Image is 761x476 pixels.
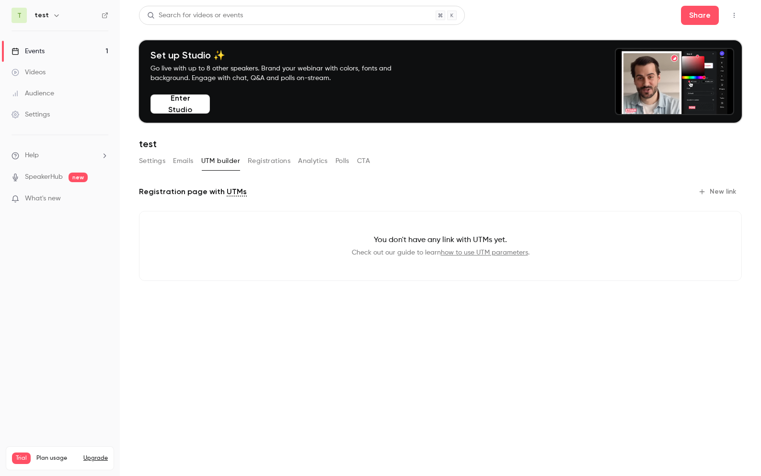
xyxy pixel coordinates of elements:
p: You don't have any link with UTMs yet. [155,234,726,246]
h1: test [139,138,742,150]
p: Go live with up to 8 other speakers. Brand your webinar with colors, fonts and background. Engage... [150,64,414,83]
div: Audience [12,89,54,98]
button: Registrations [248,153,290,169]
span: What's new [25,194,61,204]
div: Events [12,46,45,56]
button: CTA [357,153,370,169]
button: Polls [335,153,349,169]
span: Plan usage [36,454,78,462]
a: UTMs [227,186,247,197]
p: Registration page with [139,186,247,197]
a: SpeakerHub [25,172,63,182]
li: help-dropdown-opener [12,151,108,161]
button: Upgrade [83,454,108,462]
button: Analytics [298,153,328,169]
p: Check out our guide to learn . [155,248,726,257]
h4: Set up Studio ✨ [150,49,414,61]
span: Trial [12,453,31,464]
button: Share [681,6,719,25]
h6: test [35,11,49,20]
button: UTM builder [201,153,240,169]
span: new [69,173,88,182]
span: t [17,11,22,21]
button: Settings [139,153,165,169]
div: Settings [12,110,50,119]
button: Enter Studio [150,94,210,114]
button: Emails [173,153,193,169]
div: Search for videos or events [147,11,243,21]
div: Videos [12,68,46,77]
button: New link [694,184,742,199]
a: how to use UTM parameters [441,249,528,256]
iframe: Noticeable Trigger [97,195,108,203]
span: Help [25,151,39,161]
